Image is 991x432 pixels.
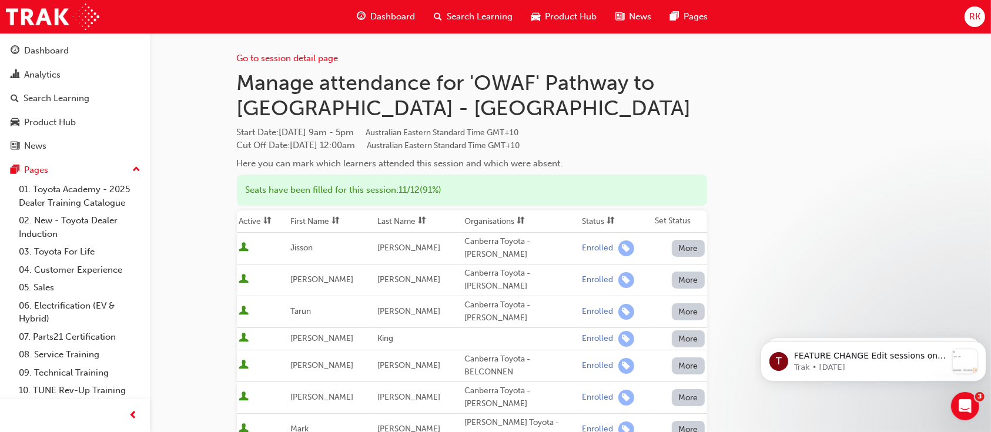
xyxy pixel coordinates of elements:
[582,274,614,286] div: Enrolled
[434,9,442,24] span: search-icon
[6,4,99,30] img: Trak
[377,274,440,284] span: [PERSON_NAME]
[545,10,597,24] span: Product Hub
[14,381,145,400] a: 10. TUNE Rev-Up Training
[347,5,424,29] a: guage-iconDashboard
[239,391,249,403] span: User is active
[14,180,145,212] a: 01. Toyota Academy - 2025 Dealer Training Catalogue
[447,10,513,24] span: Search Learning
[14,212,145,243] a: 02. New - Toyota Dealer Induction
[290,360,353,370] span: [PERSON_NAME]
[237,140,520,150] span: Cut Off Date : [DATE] 12:00am
[672,330,705,347] button: More
[24,139,46,153] div: News
[14,279,145,297] a: 05. Sales
[24,68,61,82] div: Analytics
[629,10,651,24] span: News
[652,210,707,233] th: Set Status
[672,272,705,289] button: More
[288,210,375,233] th: Toggle SortBy
[239,306,249,317] span: User is active
[465,353,578,379] div: Canberra Toyota - BELCONNEN
[672,389,705,406] button: More
[582,333,614,344] div: Enrolled
[14,364,145,382] a: 09. Technical Training
[14,243,145,261] a: 03. Toyota For Life
[264,216,272,226] span: sorting-icon
[618,390,634,406] span: learningRecordVerb_ENROLL-icon
[11,165,19,176] span: pages-icon
[14,346,145,364] a: 08. Service Training
[375,210,462,233] th: Toggle SortBy
[11,118,19,128] span: car-icon
[377,392,440,402] span: [PERSON_NAME]
[332,216,340,226] span: sorting-icon
[582,360,614,371] div: Enrolled
[672,240,705,257] button: More
[5,159,145,181] button: Pages
[5,135,145,157] a: News
[582,243,614,254] div: Enrolled
[463,210,580,233] th: Toggle SortBy
[290,274,353,284] span: [PERSON_NAME]
[14,297,145,328] a: 06. Electrification (EV & Hybrid)
[237,175,707,206] div: Seats have been filled for this session : 11 / 12 ( 91% )
[239,242,249,254] span: User is active
[5,112,145,133] a: Product Hub
[24,44,69,58] div: Dashboard
[670,9,679,24] span: pages-icon
[377,360,440,370] span: [PERSON_NAME]
[24,163,48,177] div: Pages
[618,272,634,288] span: learningRecordVerb_ENROLL-icon
[11,70,19,81] span: chart-icon
[290,243,313,253] span: Jisson
[377,306,440,316] span: [PERSON_NAME]
[606,5,661,29] a: news-iconNews
[5,64,145,86] a: Analytics
[5,88,145,109] a: Search Learning
[580,210,653,233] th: Toggle SortBy
[11,46,19,56] span: guage-icon
[517,216,525,226] span: sorting-icon
[424,5,522,29] a: search-iconSearch Learning
[370,10,415,24] span: Dashboard
[290,333,353,343] span: [PERSON_NAME]
[129,408,138,423] span: prev-icon
[237,210,289,233] th: Toggle SortBy
[239,274,249,286] span: User is active
[975,392,985,401] span: 3
[582,392,614,403] div: Enrolled
[618,358,634,374] span: learningRecordVerb_ENROLL-icon
[951,392,979,420] iframe: Intercom live chat
[965,6,985,27] button: RK
[465,267,578,293] div: Canberra Toyota - [PERSON_NAME]
[5,40,145,62] a: Dashboard
[5,38,145,159] button: DashboardAnalyticsSearch LearningProduct HubNews
[465,235,578,262] div: Canberra Toyota - [PERSON_NAME]
[618,331,634,347] span: learningRecordVerb_ENROLL-icon
[24,116,76,129] div: Product Hub
[367,140,520,150] span: Australian Eastern Standard Time GMT+10
[418,216,426,226] span: sorting-icon
[366,128,519,138] span: Australian Eastern Standard Time GMT+10
[237,126,707,139] span: Start Date :
[661,5,717,29] a: pages-iconPages
[239,333,249,344] span: User is active
[237,70,707,121] h1: Manage attendance for 'OWAF' Pathway to [GEOGRAPHIC_DATA] - [GEOGRAPHIC_DATA]
[239,360,249,371] span: User is active
[11,93,19,104] span: search-icon
[615,9,624,24] span: news-icon
[618,304,634,320] span: learningRecordVerb_ENROLL-icon
[14,328,145,346] a: 07. Parts21 Certification
[279,127,519,138] span: [DATE] 9am - 5pm
[237,53,339,63] a: Go to session detail page
[377,333,393,343] span: King
[684,10,708,24] span: Pages
[132,162,140,178] span: up-icon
